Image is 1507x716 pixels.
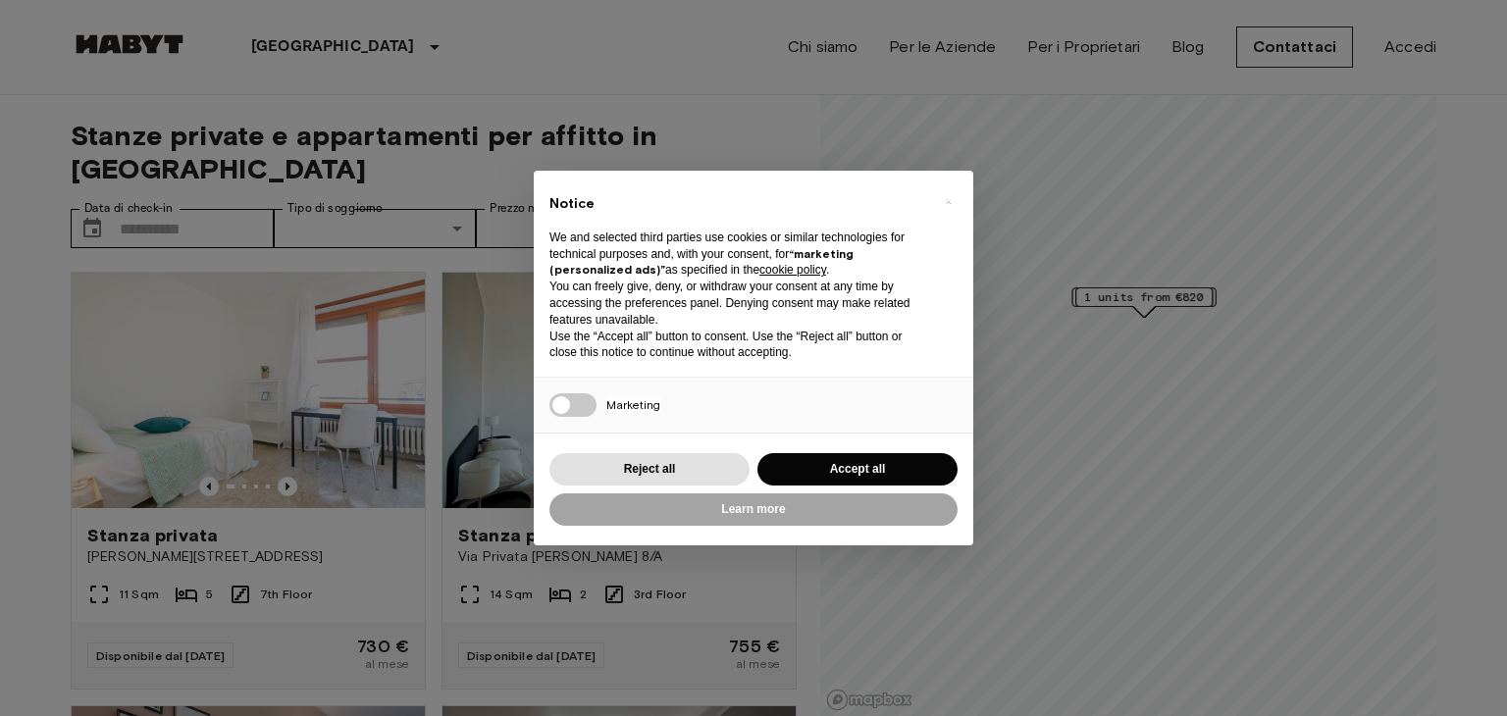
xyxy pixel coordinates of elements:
[759,263,826,277] a: cookie policy
[549,279,926,328] p: You can freely give, deny, or withdraw your consent at any time by accessing the preferences pane...
[549,329,926,362] p: Use the “Accept all” button to consent. Use the “Reject all” button or close this notice to conti...
[549,230,926,279] p: We and selected third parties use cookies or similar technologies for technical purposes and, wit...
[549,453,750,486] button: Reject all
[945,190,952,214] span: ×
[549,194,926,214] h2: Notice
[757,453,958,486] button: Accept all
[549,493,958,526] button: Learn more
[549,246,854,278] strong: “marketing (personalized ads)”
[606,397,660,412] span: Marketing
[932,186,963,218] button: Close this notice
